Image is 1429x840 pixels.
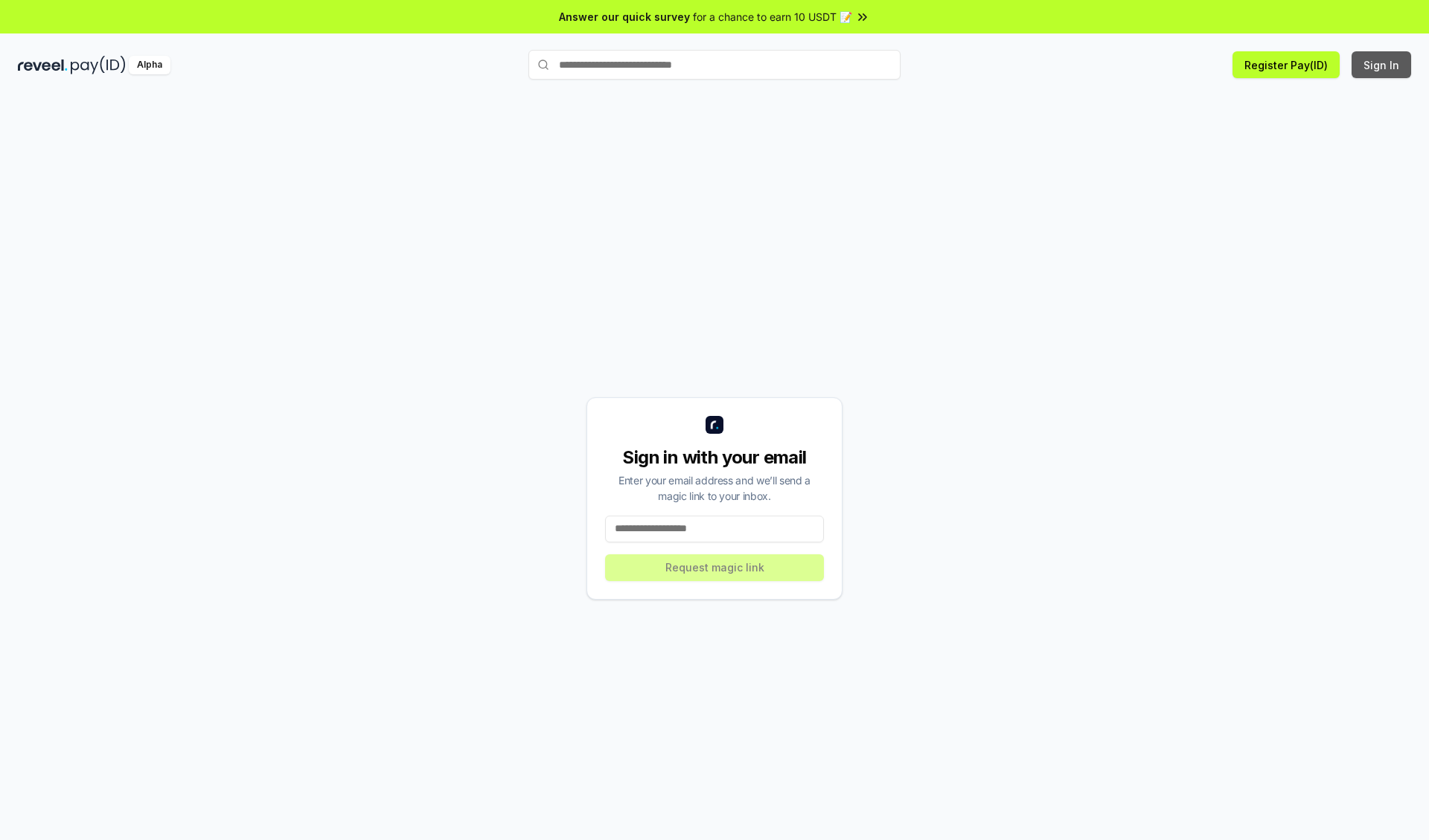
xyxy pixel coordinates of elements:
[559,9,690,25] span: Answer our quick survey
[18,56,68,74] img: reveel_dark
[693,9,852,25] span: for a chance to earn 10 USDT 📝
[706,416,723,434] img: logo_small
[129,56,170,74] div: Alpha
[1352,51,1411,78] button: Sign In
[605,446,824,469] div: Sign in with your email
[1233,51,1340,78] button: Register Pay(ID)
[71,56,126,74] img: pay_id
[605,472,824,504] div: Enter your email address and we’ll send a magic link to your inbox.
